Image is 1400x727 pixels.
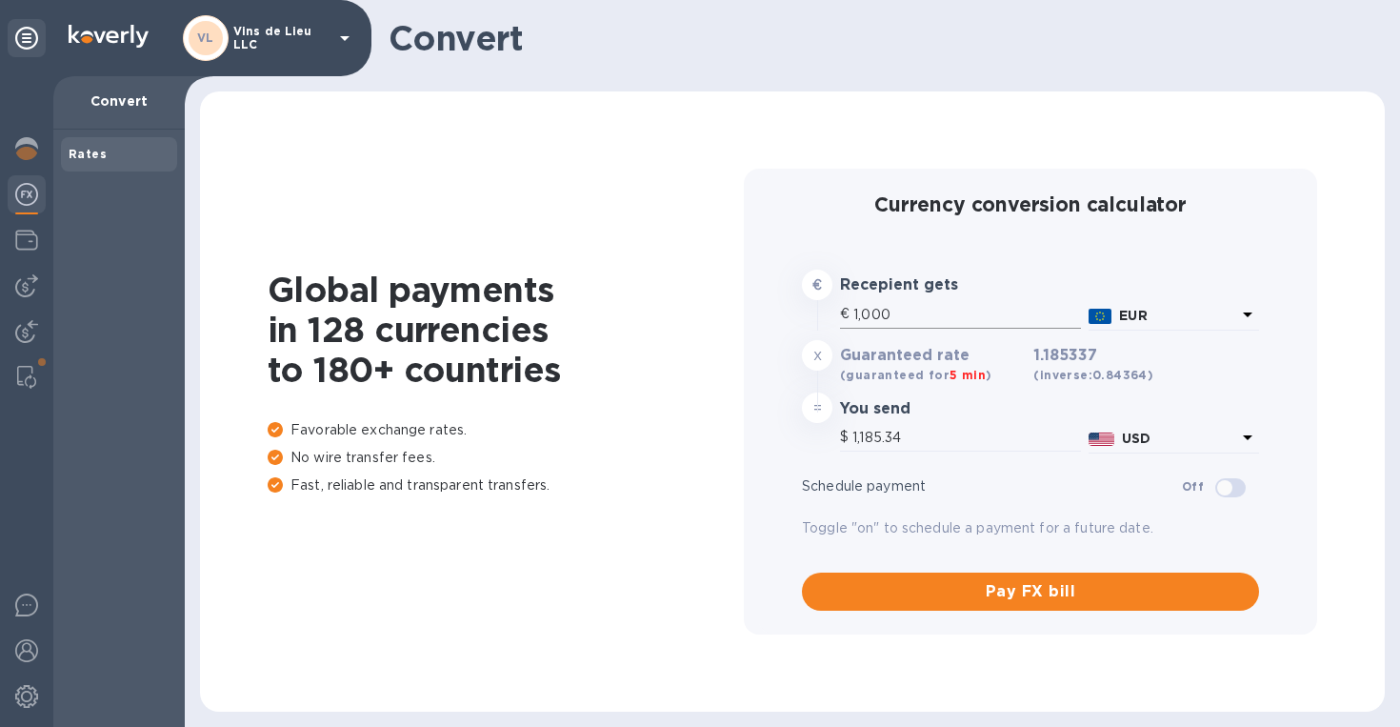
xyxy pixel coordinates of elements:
b: VL [197,30,214,45]
h3: Guaranteed rate [840,347,1026,365]
p: Convert [69,91,170,111]
p: Favorable exchange rates. [268,420,744,440]
h1: Global payments in 128 currencies to 180+ countries [268,270,744,390]
div: € [840,300,853,329]
b: Off [1182,479,1204,494]
b: EUR [1119,308,1147,323]
img: USD [1089,433,1114,446]
span: Pay FX bill [817,580,1244,603]
p: Vins de Lieu LLC [233,25,329,51]
strong: € [812,277,822,293]
img: Logo [69,25,149,48]
h1: Convert [389,18,1370,58]
h3: Recepient gets [840,276,1026,294]
span: 5 min [950,368,986,382]
b: Rates [69,147,107,161]
button: Pay FX bill [802,573,1259,611]
div: $ [840,423,852,452]
input: Amount [852,423,1081,452]
img: Foreign exchange [15,183,38,206]
b: (inverse: 0.84364 ) [1033,368,1153,382]
img: Wallets [15,229,38,252]
div: Unpin categories [8,19,46,57]
input: Amount [853,300,1081,329]
div: = [802,393,832,423]
p: Toggle "on" to schedule a payment for a future date. [802,518,1259,538]
b: USD [1122,431,1150,446]
p: No wire transfer fees. [268,448,744,468]
p: Schedule payment [802,476,1182,496]
p: Fast, reliable and transparent transfers. [268,475,744,495]
h3: 1.185337 [1033,347,1153,385]
h2: Currency conversion calculator [802,192,1259,216]
h3: You send [840,400,1026,418]
b: (guaranteed for ) [840,368,991,382]
div: x [802,340,832,371]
